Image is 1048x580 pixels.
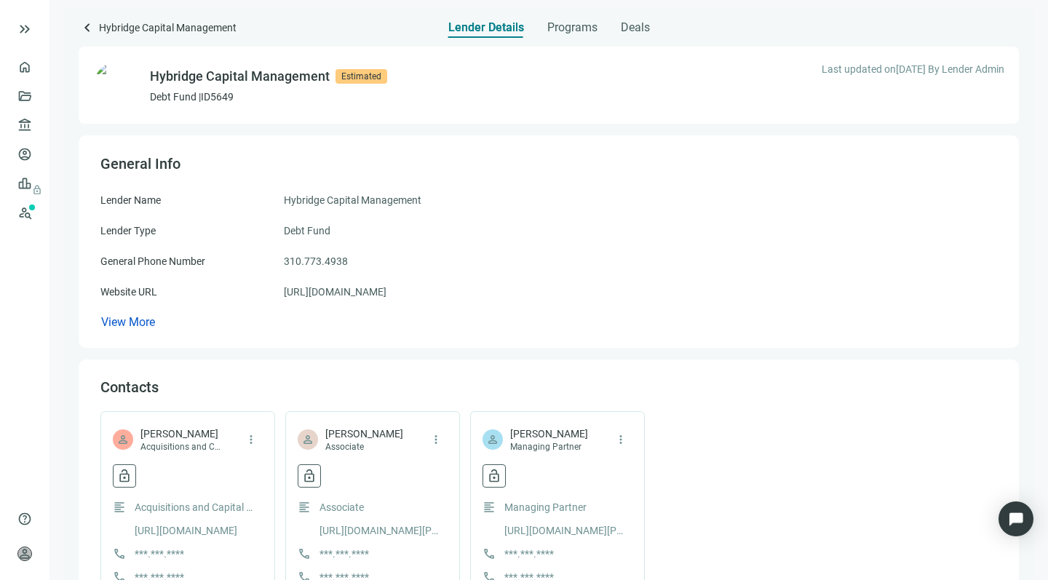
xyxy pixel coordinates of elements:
span: more_vert [614,433,627,446]
span: call [113,547,126,560]
span: call [298,547,311,560]
span: Website URL [100,286,157,298]
button: lock_open [298,464,321,488]
a: [URL][DOMAIN_NAME][PERSON_NAME] [319,523,443,539]
span: format_align_left [298,501,311,514]
button: more_vert [424,428,448,451]
span: [PERSON_NAME] [510,426,588,441]
button: more_vert [609,428,632,451]
a: [URL][DOMAIN_NAME][PERSON_NAME] [504,523,628,539]
span: Associate [319,499,364,515]
span: Deals [621,20,650,35]
div: Open Intercom Messenger [999,501,1033,536]
button: keyboard_double_arrow_right [16,20,33,38]
a: [URL][DOMAIN_NAME] [135,523,237,539]
a: keyboard_arrow_left [79,19,96,39]
span: Estimated [336,69,387,84]
span: Associate [325,441,403,453]
span: lock_open [117,469,132,483]
span: Contacts [100,378,159,396]
span: keyboard_arrow_left [79,19,96,36]
span: lock_open [302,469,317,483]
span: [PERSON_NAME] [140,426,224,441]
span: Debt Fund [284,223,330,239]
span: Acquisitions and Capital Markets [140,441,224,453]
span: Managing Partner [510,441,588,453]
span: Managing Partner [504,499,587,515]
span: Programs [547,20,598,35]
p: Debt Fund | ID 5649 [150,90,387,104]
span: Hybridge Capital Management [284,192,421,208]
button: View More [100,314,156,330]
span: person [301,433,314,446]
span: General Info [100,155,180,172]
span: Last updated on [DATE] By Lender Admin [822,61,1004,77]
span: Acquisitions and Capital Markets [135,499,258,515]
span: format_align_left [113,501,126,514]
span: [PERSON_NAME] [325,426,403,441]
span: View More [101,315,155,329]
span: 310.773.4938 [284,253,348,269]
span: format_align_left [483,501,496,514]
span: General Phone Number [100,255,205,267]
span: help [17,512,32,526]
span: more_vert [245,433,258,446]
span: more_vert [429,433,442,446]
button: more_vert [239,428,263,451]
span: Lender Name [100,194,161,206]
button: lock_open [483,464,506,488]
span: person [17,547,32,561]
button: lock_open [113,464,136,488]
div: Hybridge Capital Management [150,66,330,87]
span: call [483,547,496,560]
span: person [486,433,499,446]
span: Lender Type [100,225,156,237]
a: [URL][DOMAIN_NAME] [284,284,386,300]
span: Lender Details [448,20,524,35]
span: lock_open [487,469,501,483]
span: person [116,433,130,446]
span: Hybridge Capital Management [99,19,237,39]
img: 88f12379-c123-4af9-bb2e-66b5503e2d19 [93,61,141,109]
